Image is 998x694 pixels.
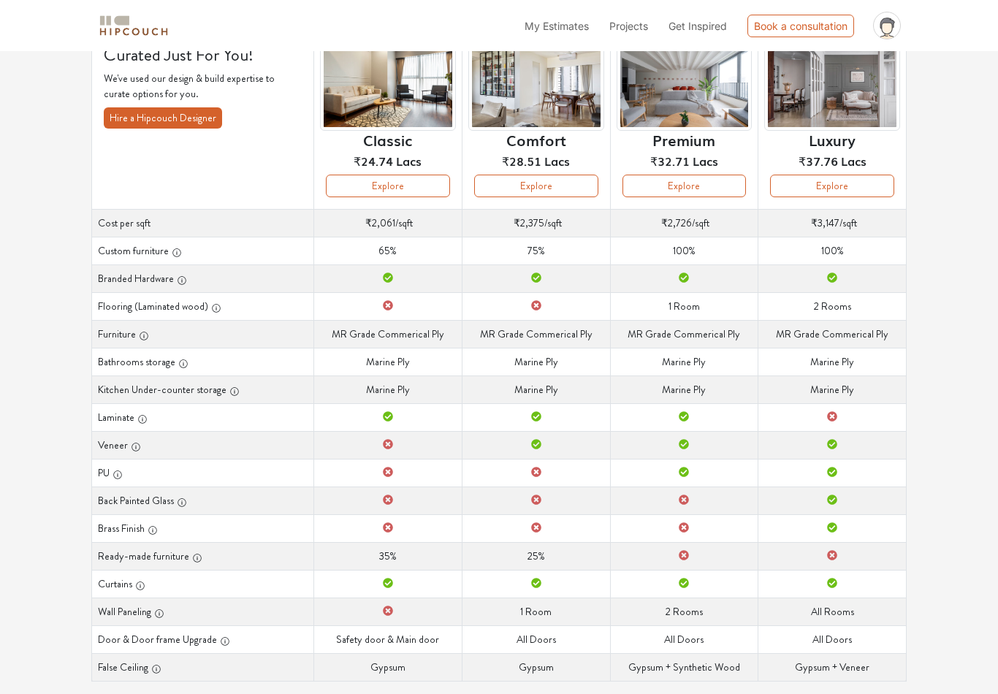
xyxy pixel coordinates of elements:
h6: Comfort [506,131,566,148]
span: ₹32.71 [650,152,690,169]
button: Explore [622,175,747,197]
img: header-preview [320,38,456,131]
th: Wall Paneling [92,598,314,625]
td: MR Grade Commerical Ply [758,320,907,348]
span: My Estimates [525,20,589,32]
th: Back Painted Glass [92,487,314,514]
img: header-preview [468,38,604,131]
td: Marine Ply [314,375,462,403]
td: All Doors [462,625,610,653]
td: /sqft [462,209,610,237]
td: All Doors [610,625,758,653]
td: Safety door & Main door [314,625,462,653]
td: 100% [758,237,907,264]
th: Cost per sqft [92,209,314,237]
th: Flooring (Laminated wood) [92,292,314,320]
td: Marine Ply [314,348,462,375]
td: Marine Ply [462,375,610,403]
span: ₹28.51 [502,152,541,169]
td: Marine Ply [758,375,907,403]
td: 2 Rooms [610,598,758,625]
span: ₹37.76 [799,152,838,169]
img: logo-horizontal.svg [97,13,170,39]
th: False Ceiling [92,653,314,681]
td: 35% [314,542,462,570]
th: Custom furniture [92,237,314,264]
td: MR Grade Commerical Ply [314,320,462,348]
th: Kitchen Under-counter storage [92,375,314,403]
td: All Rooms [758,598,907,625]
th: Laminate [92,403,314,431]
span: logo-horizontal.svg [97,9,170,42]
span: ₹3,147 [811,216,839,230]
th: Door & Door frame Upgrade [92,625,314,653]
td: Marine Ply [462,348,610,375]
td: Marine Ply [610,348,758,375]
td: Marine Ply [758,348,907,375]
p: We've used our design & build expertise to curate options for you. [104,71,302,102]
td: 25% [462,542,610,570]
span: ₹2,726 [661,216,692,230]
td: Gypsum [314,653,462,681]
td: 1 Room [610,292,758,320]
button: Explore [770,175,894,197]
td: Gypsum + Veneer [758,653,907,681]
th: Branded Hardware [92,264,314,292]
span: Lacs [693,152,718,169]
img: header-preview [764,38,900,131]
h6: Luxury [809,131,856,148]
td: Gypsum [462,653,610,681]
th: Brass Finish [92,514,314,542]
td: Marine Ply [610,375,758,403]
h6: Premium [652,131,715,148]
td: 65% [314,237,462,264]
td: 1 Room [462,598,610,625]
span: Lacs [396,152,422,169]
th: Veneer [92,431,314,459]
span: Lacs [544,152,570,169]
span: Get Inspired [668,20,727,32]
span: ₹2,375 [514,216,544,230]
th: Ready-made furniture [92,542,314,570]
td: Gypsum + Synthetic Wood [610,653,758,681]
td: MR Grade Commerical Ply [462,320,610,348]
td: /sqft [314,209,462,237]
img: header-preview [617,38,753,131]
td: All Doors [758,625,907,653]
th: PU [92,459,314,487]
td: 2 Rooms [758,292,907,320]
span: ₹2,061 [365,216,395,230]
th: Furniture [92,320,314,348]
td: /sqft [610,209,758,237]
th: Bathrooms storage [92,348,314,375]
span: Projects [609,20,648,32]
h4: Curated Just For You! [104,44,302,65]
button: Explore [474,175,598,197]
td: 100% [610,237,758,264]
span: ₹24.74 [354,152,393,169]
button: Explore [326,175,450,197]
th: Curtains [92,570,314,598]
div: Book a consultation [747,15,854,37]
td: /sqft [758,209,907,237]
span: Lacs [841,152,866,169]
td: MR Grade Commerical Ply [610,320,758,348]
button: Hire a Hipcouch Designer [104,107,222,129]
td: 75% [462,237,610,264]
h6: Classic [363,131,412,148]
